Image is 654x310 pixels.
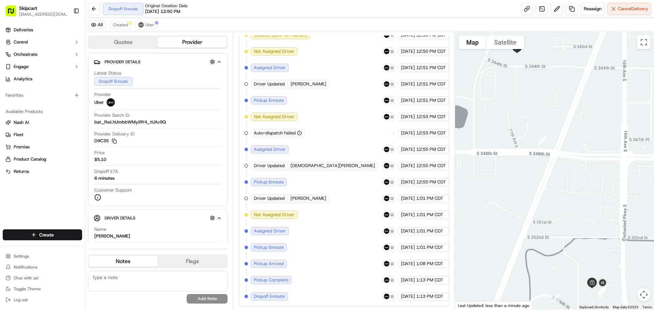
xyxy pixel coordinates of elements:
span: API Documentation [64,99,109,105]
img: 1736555255976-a54dd68f-1ca7-489b-9aae-adbdc363a1c4 [7,65,19,77]
span: Create [39,231,54,238]
span: [DATE] [401,65,415,71]
a: Analytics [3,74,82,84]
span: [DATE] [401,244,415,250]
span: Returns [14,168,29,175]
span: Driver Updated [254,163,285,169]
span: Uber [391,147,393,152]
span: Nash AI [14,119,29,126]
button: Fleet [3,129,82,140]
span: Reassign [584,6,602,12]
span: Uber [391,114,393,119]
span: Uber [391,294,393,299]
span: Knowledge Base [14,99,52,105]
span: Pickup Enroute [254,97,284,103]
span: Uber [391,163,393,168]
span: 12:51 PM CDT [416,81,446,87]
span: Price [94,150,105,156]
a: Open this area in Google Maps (opens a new window) [457,301,479,310]
span: Driver Updated [254,81,285,87]
span: Uber [391,261,393,266]
img: uber-new-logo.jpeg [384,65,389,70]
span: Uber [391,212,393,217]
button: Start new chat [116,67,124,75]
div: 1 [535,133,549,148]
span: Pylon [68,115,82,120]
span: Notifications [14,264,37,270]
span: 12:53 PM CDT [416,130,446,136]
button: Nash AI [3,117,82,128]
span: Original Creation Date [145,3,188,9]
span: Settings [14,254,29,259]
a: Fleet [5,132,79,138]
span: Log out [14,297,28,303]
button: Skipcart[EMAIL_ADDRESS][DOMAIN_NAME] [3,3,71,19]
span: 1:01 PM CDT [416,244,443,250]
span: Uber [391,196,393,201]
span: Fleet [14,132,24,138]
span: Uber [391,49,393,54]
button: Chat with us! [3,273,82,283]
span: [DATE] [401,130,415,136]
div: [PERSON_NAME] [94,233,130,239]
span: 1:13 PM CDT [416,293,443,299]
div: Available Products [3,106,82,117]
span: [DATE] [401,97,415,103]
span: 1:13 PM CDT [416,277,443,283]
img: uber-new-logo.jpeg [384,277,389,283]
span: 12:53 PM CDT [416,114,446,120]
span: 12:55 PM CDT [416,163,446,169]
span: Provider Details [105,59,140,65]
span: Orchestrate [14,51,37,58]
span: Assigned Driver [254,65,286,71]
span: [DATE] [401,114,415,120]
a: Deliveries [3,25,82,35]
span: Not Assigned Driver [254,212,294,218]
span: 1:01 PM CDT [416,228,443,234]
span: Engage [14,64,29,70]
span: 12:55 PM CDT [416,179,446,185]
span: [DATE] 12:50 PM [145,9,180,15]
span: Driver Details [105,215,135,221]
span: bat_RwLhUmbbWMyiRY4_tUAv9Q [94,119,166,125]
img: uber-new-logo.jpeg [384,81,389,87]
button: Create [3,229,82,240]
span: Cancel Delivery [618,6,648,12]
button: Engage [3,61,82,72]
span: 1:08 PM CDT [416,261,443,267]
span: Skipcart [19,5,37,12]
img: uber-new-logo.jpeg [384,179,389,185]
span: Toggle Theme [14,286,41,292]
input: Got a question? Start typing here... [18,44,123,51]
span: [DATE] [401,228,415,234]
a: Nash AI [5,119,79,126]
span: [DATE] [401,277,415,283]
button: CancelDelivery [607,3,651,15]
span: [DATE] [401,212,415,218]
span: Name [94,226,106,232]
img: uber-new-logo.jpeg [384,114,389,119]
span: Control [14,39,28,45]
button: Notes [89,256,158,267]
span: [PERSON_NAME] [291,81,326,87]
span: Pickup Enroute [254,244,284,250]
div: Last Updated: less than a minute ago [455,301,532,310]
div: 7 [548,291,563,305]
span: [DATE] [401,179,415,185]
span: 1:01 PM CDT [416,195,443,201]
button: [EMAIL_ADDRESS][DOMAIN_NAME] [19,12,68,17]
span: Provider [94,92,111,98]
button: Toggle fullscreen view [637,35,651,49]
span: Provider Batch ID [94,112,129,118]
span: $5.10 [94,157,106,163]
button: Settings [3,251,82,261]
button: Notifications [3,262,82,272]
span: [DATE] [401,81,415,87]
span: Auto-dispatch Failed [254,130,296,136]
span: Assigned Driver [254,146,286,152]
span: Pickup Arrived [254,261,284,267]
img: uber-new-logo.jpeg [138,22,144,28]
span: Customer Support [94,187,132,193]
span: [PERSON_NAME] [291,195,326,201]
